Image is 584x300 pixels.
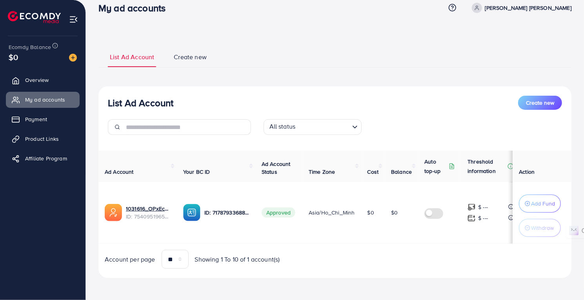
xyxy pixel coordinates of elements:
p: [PERSON_NAME] [PERSON_NAME] [485,3,571,13]
span: Balance [391,168,412,176]
div: <span class='underline'>1031616_OPxEcomdy | Obagi_1755764778467</span></br>7540951965472407560 [126,205,171,221]
a: [PERSON_NAME] [PERSON_NAME] [469,3,571,13]
h3: My ad accounts [98,2,172,14]
img: menu [69,15,78,24]
span: Overview [25,76,49,84]
p: Threshold information [468,157,506,176]
img: top-up amount [468,203,476,211]
span: $0 [9,51,18,63]
a: Product Links [6,131,80,147]
button: Create new [518,96,562,110]
img: ic-ba-acc.ded83a64.svg [183,204,200,221]
span: Ad Account Status [262,160,291,176]
span: ID: 7540951965472407560 [126,213,171,220]
span: Showing 1 To 10 of 1 account(s) [195,255,280,264]
input: Search for option [298,121,349,133]
p: ID: 7178793368846221314 [204,208,249,217]
span: Ad Account [105,168,134,176]
span: All status [268,120,297,133]
span: $0 [368,209,374,216]
a: My ad accounts [6,92,80,107]
span: Create new [526,99,554,107]
span: $0 [391,209,398,216]
p: $ --- [478,213,488,223]
a: Overview [6,72,80,88]
img: top-up amount [468,214,476,222]
div: Search for option [264,119,362,135]
span: List Ad Account [110,53,154,62]
a: Affiliate Program [6,151,80,166]
img: ic-ads-acc.e4c84228.svg [105,204,122,221]
img: logo [8,11,61,23]
span: Action [519,168,535,176]
span: My ad accounts [25,96,65,104]
span: Approved [262,207,295,218]
p: $ --- [478,202,488,212]
iframe: Chat [551,265,578,294]
span: Account per page [105,255,155,264]
img: image [69,54,77,62]
button: Add Fund [519,195,561,213]
a: Payment [6,111,80,127]
button: Withdraw [519,219,561,237]
span: Your BC ID [183,168,210,176]
span: Asia/Ho_Chi_Minh [309,209,355,216]
p: Add Fund [531,199,555,208]
span: Affiliate Program [25,155,67,162]
p: Auto top-up [424,157,447,176]
a: 1031616_OPxEcomdy | Obagi_1755764778467 [126,205,171,213]
span: Payment [25,115,47,123]
span: Time Zone [309,168,335,176]
p: Withdraw [531,223,554,233]
h3: List Ad Account [108,97,173,109]
span: Cost [368,168,379,176]
span: Ecomdy Balance [9,43,51,51]
span: Product Links [25,135,59,143]
span: Create new [174,53,207,62]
